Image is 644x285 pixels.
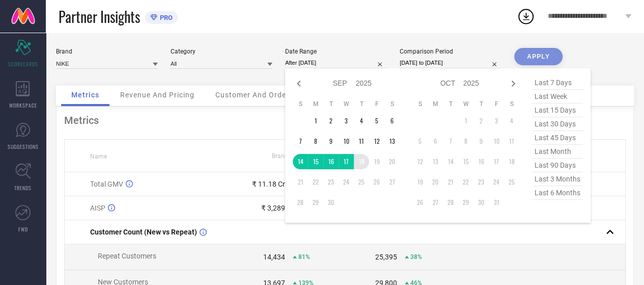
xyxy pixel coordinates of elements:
[71,91,99,99] span: Metrics
[369,174,384,190] td: Fri Sep 26 2025
[354,154,369,169] td: Thu Sep 18 2025
[293,174,308,190] td: Sun Sep 21 2025
[443,174,458,190] td: Tue Oct 21 2025
[532,131,583,145] span: last 45 days
[8,60,38,68] span: SCORECARDS
[9,101,37,109] span: WORKSPACE
[489,134,504,149] td: Fri Oct 10 2025
[90,153,107,160] span: Name
[532,76,583,90] span: last 7 days
[489,174,504,190] td: Fri Oct 24 2025
[90,228,197,236] span: Customer Count (New vs Repeat)
[473,100,489,108] th: Thursday
[504,134,519,149] td: Sat Oct 11 2025
[171,48,272,55] div: Category
[354,134,369,149] td: Thu Sep 11 2025
[428,174,443,190] td: Mon Oct 20 2025
[293,77,305,90] div: Previous month
[458,154,473,169] td: Wed Oct 15 2025
[532,145,583,159] span: last month
[458,195,473,210] td: Wed Oct 29 2025
[458,100,473,108] th: Wednesday
[384,113,400,128] td: Sat Sep 06 2025
[532,103,583,117] span: last 15 days
[323,154,339,169] td: Tue Sep 16 2025
[517,7,535,25] div: Open download list
[308,154,323,169] td: Mon Sep 15 2025
[293,154,308,169] td: Sun Sep 14 2025
[473,154,489,169] td: Thu Oct 16 2025
[384,134,400,149] td: Sat Sep 13 2025
[323,174,339,190] td: Tue Sep 23 2025
[323,113,339,128] td: Tue Sep 02 2025
[400,48,501,55] div: Comparison Period
[412,154,428,169] td: Sun Oct 12 2025
[428,195,443,210] td: Mon Oct 27 2025
[412,134,428,149] td: Sun Oct 05 2025
[504,113,519,128] td: Sat Oct 04 2025
[369,113,384,128] td: Fri Sep 05 2025
[308,174,323,190] td: Mon Sep 22 2025
[489,154,504,169] td: Fri Oct 17 2025
[14,184,32,192] span: TRENDS
[489,195,504,210] td: Fri Oct 31 2025
[384,100,400,108] th: Saturday
[98,252,156,260] span: Repeat Customers
[56,48,158,55] div: Brand
[412,195,428,210] td: Sun Oct 26 2025
[285,48,387,55] div: Date Range
[532,117,583,131] span: last 30 days
[261,204,285,212] div: ₹ 3,289
[473,134,489,149] td: Thu Oct 09 2025
[339,100,354,108] th: Wednesday
[458,134,473,149] td: Wed Oct 08 2025
[90,180,123,188] span: Total GMV
[428,154,443,169] td: Mon Oct 13 2025
[443,154,458,169] td: Tue Oct 14 2025
[8,143,39,150] span: SUGGESTIONS
[323,195,339,210] td: Tue Sep 30 2025
[293,134,308,149] td: Sun Sep 07 2025
[504,154,519,169] td: Sat Oct 18 2025
[369,134,384,149] td: Fri Sep 12 2025
[532,172,583,186] span: last 3 months
[458,113,473,128] td: Wed Oct 01 2025
[293,195,308,210] td: Sun Sep 28 2025
[443,100,458,108] th: Tuesday
[308,113,323,128] td: Mon Sep 01 2025
[308,134,323,149] td: Mon Sep 08 2025
[428,134,443,149] td: Mon Oct 06 2025
[489,113,504,128] td: Fri Oct 03 2025
[323,134,339,149] td: Tue Sep 09 2025
[263,253,285,261] div: 14,434
[412,174,428,190] td: Sun Oct 19 2025
[354,113,369,128] td: Thu Sep 04 2025
[400,58,501,68] input: Select comparison period
[504,174,519,190] td: Sat Oct 25 2025
[339,134,354,149] td: Wed Sep 10 2025
[473,174,489,190] td: Thu Oct 23 2025
[410,253,422,261] span: 38%
[157,14,173,21] span: PRO
[298,253,310,261] span: 81%
[339,113,354,128] td: Wed Sep 03 2025
[120,91,194,99] span: Revenue And Pricing
[443,134,458,149] td: Tue Oct 07 2025
[285,58,387,68] input: Select date range
[532,186,583,200] span: last 6 months
[272,152,305,160] span: Brand Value
[59,6,140,27] span: Partner Insights
[412,100,428,108] th: Sunday
[339,154,354,169] td: Wed Sep 17 2025
[428,100,443,108] th: Monday
[308,100,323,108] th: Monday
[532,159,583,172] span: last 90 days
[293,100,308,108] th: Sunday
[473,113,489,128] td: Thu Oct 02 2025
[489,100,504,108] th: Friday
[252,180,285,188] div: ₹ 11.18 Cr
[507,77,519,90] div: Next month
[339,174,354,190] td: Wed Sep 24 2025
[458,174,473,190] td: Wed Oct 22 2025
[369,154,384,169] td: Fri Sep 19 2025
